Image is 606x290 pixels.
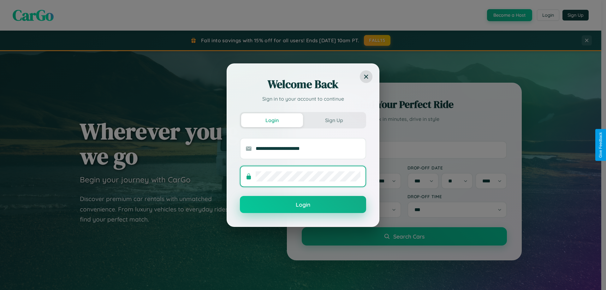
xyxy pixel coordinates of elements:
button: Login [241,113,303,127]
h2: Welcome Back [240,77,366,92]
button: Login [240,196,366,213]
div: Give Feedback [598,132,603,158]
button: Sign Up [303,113,365,127]
p: Sign in to your account to continue [240,95,366,103]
